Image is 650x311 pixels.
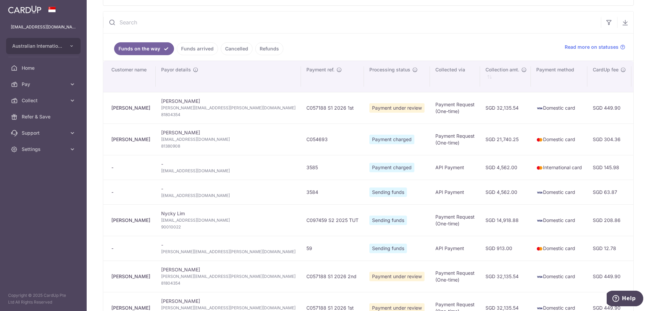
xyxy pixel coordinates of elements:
[587,155,631,180] td: SGD 145.98
[480,204,531,236] td: SGD 14,918.88
[161,248,296,255] span: [PERSON_NAME][EMAIL_ADDRESS][PERSON_NAME][DOMAIN_NAME]
[480,124,531,155] td: SGD 21,740.25
[15,5,29,11] span: Help
[536,136,543,143] img: mastercard-sm-87a3fd1e0bddd137fecb07648320f44c262e2538e7db6024463105ddbc961eb2.png
[587,204,631,236] td: SGD 208.86
[364,61,430,92] th: Processing status
[22,97,66,104] span: Collect
[531,155,587,180] td: International card
[111,217,150,224] div: [PERSON_NAME]
[369,187,407,197] span: Sending funds
[111,245,150,252] div: -
[536,105,543,112] img: visa-sm-192604c4577d2d35970c8ed26b86981c2741ebd56154ab54ad91a526f0f24972.png
[156,261,301,292] td: [PERSON_NAME]
[301,92,364,124] td: C057188 S1 2026 1st
[111,136,150,143] div: [PERSON_NAME]
[301,155,364,180] td: 3585
[369,66,410,73] span: Processing status
[531,92,587,124] td: Domestic card
[161,168,296,174] span: [EMAIL_ADDRESS][DOMAIN_NAME]
[485,66,519,73] span: Collection amt.
[306,66,334,73] span: Payment ref.
[161,105,296,111] span: [PERSON_NAME][EMAIL_ADDRESS][PERSON_NAME][DOMAIN_NAME]
[161,143,296,150] span: 81380908
[22,113,66,120] span: Refer & Save
[156,61,301,92] th: Payor details
[536,245,543,252] img: mastercard-sm-87a3fd1e0bddd137fecb07648320f44c262e2538e7db6024463105ddbc961eb2.png
[587,92,631,124] td: SGD 449.90
[11,24,76,30] p: [EMAIL_ADDRESS][DOMAIN_NAME]
[480,92,531,124] td: SGD 32,135.54
[22,146,66,153] span: Settings
[111,189,150,196] div: -
[531,204,587,236] td: Domestic card
[430,61,480,92] th: Collected via
[156,124,301,155] td: [PERSON_NAME]
[177,42,218,55] a: Funds arrived
[161,136,296,143] span: [EMAIL_ADDRESS][DOMAIN_NAME]
[587,236,631,261] td: SGD 12.78
[369,163,414,172] span: Payment charged
[161,224,296,230] span: 90010022
[301,180,364,204] td: 3584
[111,105,150,111] div: [PERSON_NAME]
[480,236,531,261] td: SGD 913.00
[480,180,531,204] td: SGD 4,562.00
[430,236,480,261] td: API Payment
[531,261,587,292] td: Domestic card
[430,124,480,155] td: Payment Request (One-time)
[161,111,296,118] span: 81804354
[536,189,543,196] img: visa-sm-192604c4577d2d35970c8ed26b86981c2741ebd56154ab54ad91a526f0f24972.png
[587,61,631,92] th: CardUp fee
[301,236,364,261] td: 59
[607,291,643,308] iframe: Opens a widget where you can find more information
[6,38,81,54] button: Australian International School Pte Ltd
[480,61,531,92] th: Collection amt. : activate to sort column ascending
[301,261,364,292] td: C057188 S1 2026 2nd
[531,180,587,204] td: Domestic card
[430,261,480,292] td: Payment Request (One-time)
[22,130,66,136] span: Support
[114,42,174,55] a: Funds on the way
[430,204,480,236] td: Payment Request (One-time)
[536,217,543,224] img: visa-sm-192604c4577d2d35970c8ed26b86981c2741ebd56154ab54ad91a526f0f24972.png
[22,65,66,71] span: Home
[161,217,296,224] span: [EMAIL_ADDRESS][DOMAIN_NAME]
[369,216,407,225] span: Sending funds
[531,124,587,155] td: Domestic card
[12,43,62,49] span: Australian International School Pte Ltd
[369,135,414,144] span: Payment charged
[22,81,66,88] span: Pay
[301,124,364,155] td: C054693
[531,61,587,92] th: Payment method
[531,236,587,261] td: Domestic card
[221,42,253,55] a: Cancelled
[156,92,301,124] td: [PERSON_NAME]
[587,180,631,204] td: SGD 63.87
[593,66,619,73] span: CardUp fee
[103,61,156,92] th: Customer name
[369,272,425,281] span: Payment under review
[161,273,296,280] span: [PERSON_NAME][EMAIL_ADDRESS][PERSON_NAME][DOMAIN_NAME]
[430,180,480,204] td: API Payment
[587,124,631,155] td: SGD 304.36
[156,204,301,236] td: Nycky Lim
[430,92,480,124] td: Payment Request (One-time)
[161,280,296,287] span: 81804354
[480,261,531,292] td: SGD 32,135.54
[156,155,301,180] td: -
[255,42,283,55] a: Refunds
[536,273,543,280] img: visa-sm-192604c4577d2d35970c8ed26b86981c2741ebd56154ab54ad91a526f0f24972.png
[480,155,531,180] td: SGD 4,562.00
[430,155,480,180] td: API Payment
[111,273,150,280] div: [PERSON_NAME]
[161,66,191,73] span: Payor details
[536,164,543,171] img: mastercard-sm-87a3fd1e0bddd137fecb07648320f44c262e2538e7db6024463105ddbc961eb2.png
[111,164,150,171] div: -
[156,236,301,261] td: -
[369,244,407,253] span: Sending funds
[103,12,601,33] input: Search
[369,103,425,113] span: Payment under review
[565,44,619,50] span: Read more on statuses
